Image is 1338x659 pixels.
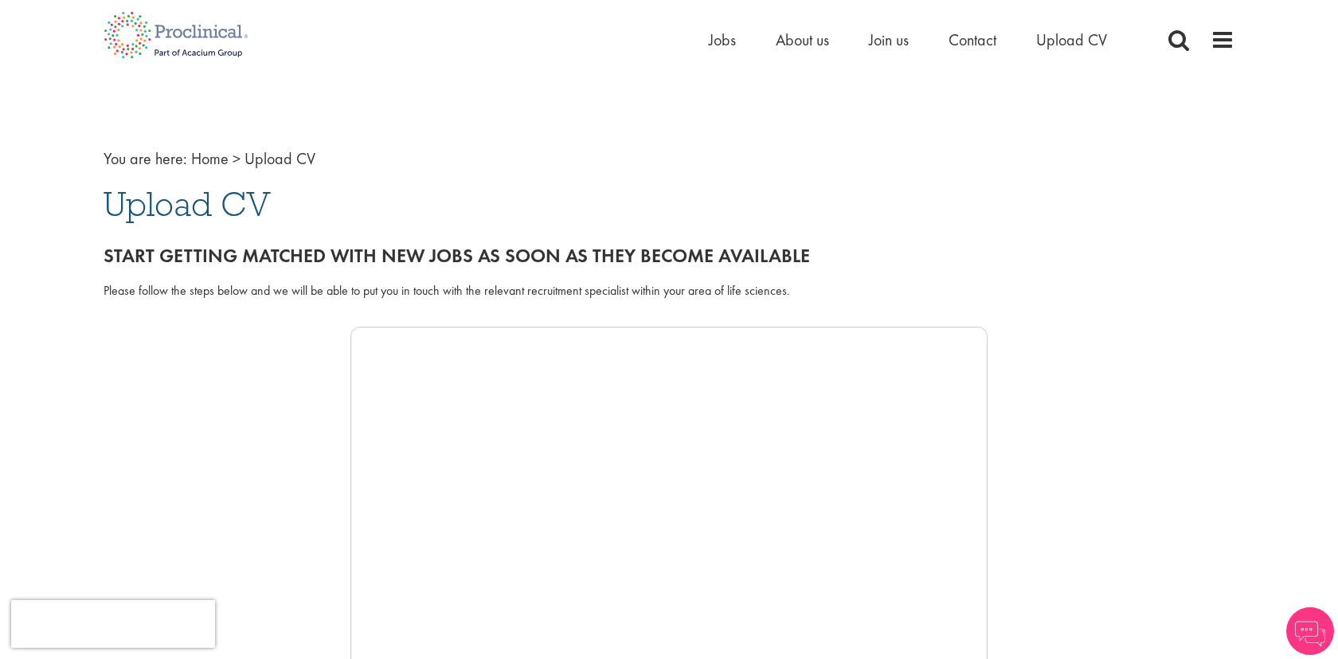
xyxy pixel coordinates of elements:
[709,29,736,50] a: Jobs
[1286,607,1334,655] img: Chatbot
[104,148,187,169] span: You are here:
[104,182,271,226] span: Upload CV
[191,148,229,169] a: breadcrumb link
[104,245,1234,266] h2: Start getting matched with new jobs as soon as they become available
[104,282,1234,300] div: Please follow the steps below and we will be able to put you in touch with the relevant recruitme...
[949,29,996,50] a: Contact
[869,29,909,50] a: Join us
[233,148,241,169] span: >
[245,148,315,169] span: Upload CV
[11,600,215,648] iframe: reCAPTCHA
[776,29,829,50] a: About us
[1036,29,1107,50] a: Upload CV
